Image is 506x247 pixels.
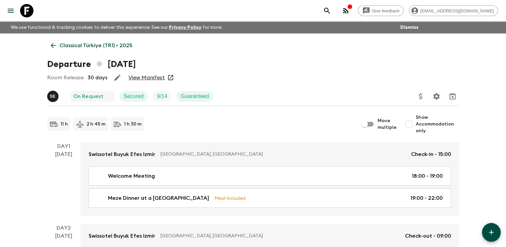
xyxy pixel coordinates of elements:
[89,150,155,158] p: Swissotel Buyuk Efes Izmir
[81,142,459,166] a: Swissotel Buyuk Efes Izmir[GEOGRAPHIC_DATA], [GEOGRAPHIC_DATA]Check-in - 15:00
[128,74,165,81] a: View Manifest
[50,94,56,99] p: S E
[47,224,81,232] p: Day 2
[214,194,245,202] p: Meal Included
[47,58,136,71] h1: Departure [DATE]
[320,4,334,17] button: search adventures
[446,90,459,103] button: Archive (Completed, Cancelled or Unsynced Departures only)
[416,114,459,134] span: Show Accommodation only
[8,21,225,33] p: We use functional & tracking cookies to deliver this experience. See our for more.
[89,166,451,186] a: Welcome Meeting18:00 - 19:00
[157,92,167,100] p: 9 / 14
[430,90,443,103] button: Settings
[153,91,171,102] div: Trip Fill
[89,188,451,208] a: Meze Dinner at a [GEOGRAPHIC_DATA]Meal Included19:00 - 22:00
[417,8,498,13] span: [EMAIL_ADDRESS][DOMAIN_NAME]
[73,92,103,100] p: On Request
[181,92,209,100] p: Guaranteed
[108,194,209,202] p: Meze Dinner at a [GEOGRAPHIC_DATA]
[410,194,443,202] p: 19:00 - 22:00
[358,5,404,16] a: Give feedback
[378,117,397,131] span: Move multiple
[55,150,72,216] div: [DATE]
[169,25,201,30] a: Privacy Policy
[60,42,132,50] p: Classical Türkiye (TR1) • 2025
[161,151,406,158] p: [GEOGRAPHIC_DATA], [GEOGRAPHIC_DATA]
[120,91,148,102] div: Secured
[412,172,443,180] p: 18:00 - 19:00
[47,142,81,150] p: Day 1
[108,172,155,180] p: Welcome Meeting
[368,8,403,13] span: Give feedback
[405,232,451,240] p: Check-out - 09:00
[161,233,400,239] p: [GEOGRAPHIC_DATA], [GEOGRAPHIC_DATA]
[61,121,68,128] p: 11 h
[87,121,105,128] p: 2 h 45 m
[124,121,141,128] p: 1 h 30 m
[4,4,17,17] button: menu
[47,91,60,102] button: SE
[124,92,144,100] p: Secured
[399,23,420,32] button: Dismiss
[88,74,107,82] p: 30 days
[47,39,136,52] a: Classical Türkiye (TR1) • 2025
[411,150,451,158] p: Check-in - 15:00
[47,74,84,82] p: Room Release:
[409,5,498,16] div: [EMAIL_ADDRESS][DOMAIN_NAME]
[47,93,60,98] span: Süleyman Erköse
[414,90,427,103] button: Update Price, Early Bird Discount and Costs
[89,232,155,240] p: Swissotel Buyuk Efes Izmir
